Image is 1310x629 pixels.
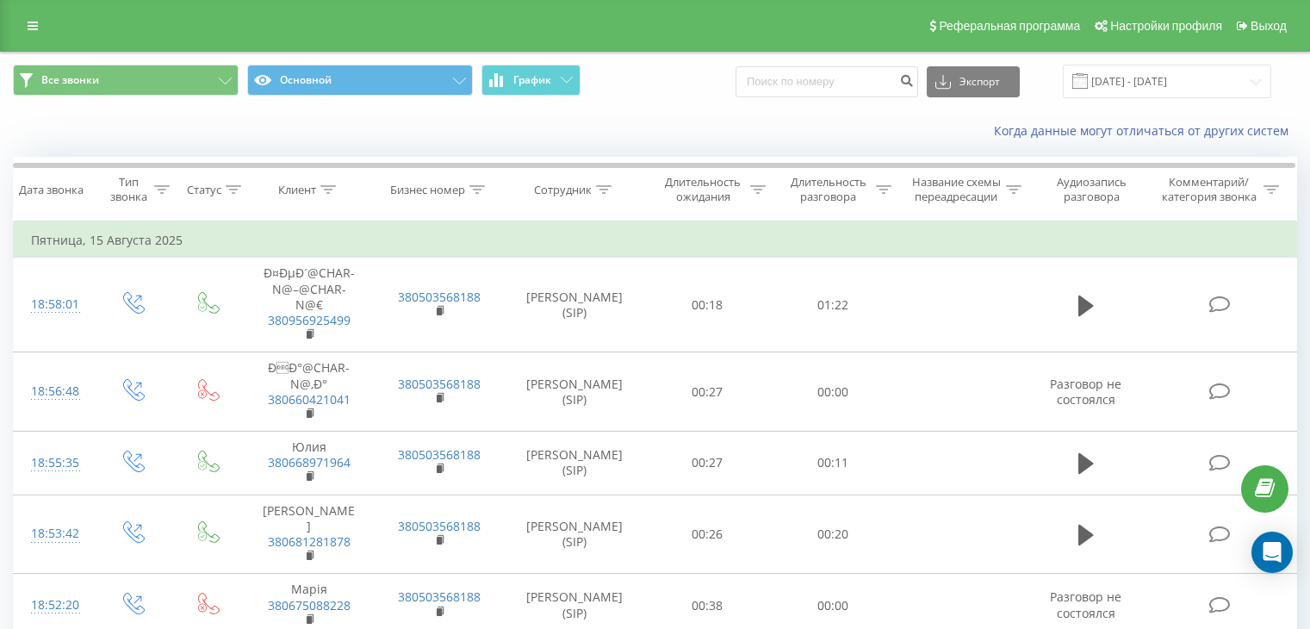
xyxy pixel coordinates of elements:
div: Статус [187,183,221,197]
span: Все звонки [41,73,99,87]
td: 00:26 [645,495,770,574]
div: Клиент [278,183,316,197]
div: 18:53:42 [31,517,77,551]
td: 00:27 [645,352,770,432]
span: Настройки профиля [1110,19,1222,33]
td: [PERSON_NAME] [244,495,374,574]
div: Длительность разговора [785,175,872,204]
div: Сотрудник [534,183,592,197]
span: Разговор не состоялся [1050,589,1121,620]
a: 380503568188 [398,589,481,605]
a: 380503568188 [398,376,481,392]
span: Разговор не состоялся [1050,376,1121,408]
td: [PERSON_NAME] (SIP) [505,495,645,574]
td: ÐÐ°@CHAR-N@‚Ð° [244,352,374,432]
button: Все звонки [13,65,239,96]
a: Когда данные могут отличаться от других систем [994,122,1297,139]
a: 380956925499 [268,312,351,328]
div: Комментарий/категория звонка [1158,175,1259,204]
button: Основной [247,65,473,96]
div: Название схемы переадресации [911,175,1002,204]
td: Пятница, 15 Августа 2025 [14,223,1297,258]
input: Поиск по номеру [736,66,918,97]
td: 00:27 [645,432,770,495]
div: 18:56:48 [31,375,77,408]
td: 01:22 [770,258,895,352]
div: 18:52:20 [31,589,77,622]
td: 00:18 [645,258,770,352]
button: Экспорт [927,66,1020,97]
span: Реферальная программа [939,19,1080,33]
div: Длительность ожидания [661,175,747,204]
td: 00:00 [770,352,895,432]
td: [PERSON_NAME] (SIP) [505,258,645,352]
td: Ð¤ÐµÐ´@CHAR-N@–@CHAR-N@€ [244,258,374,352]
td: [PERSON_NAME] (SIP) [505,432,645,495]
button: График [481,65,580,96]
div: Аудиозапись разговора [1041,175,1142,204]
a: 380503568188 [398,446,481,463]
div: 18:55:35 [31,446,77,480]
div: 18:58:01 [31,288,77,321]
td: 00:11 [770,432,895,495]
a: 380681281878 [268,533,351,550]
a: 380503568188 [398,289,481,305]
a: 380660421041 [268,391,351,408]
span: Выход [1251,19,1287,33]
td: [PERSON_NAME] (SIP) [505,352,645,432]
span: График [513,74,551,86]
td: 00:20 [770,495,895,574]
a: 380668971964 [268,454,351,470]
a: 380503568188 [398,518,481,534]
div: Open Intercom Messenger [1251,532,1293,573]
div: Дата звонка [19,183,84,197]
div: Бизнес номер [390,183,465,197]
a: 380675088228 [268,597,351,613]
td: Юлия [244,432,374,495]
div: Тип звонка [109,175,149,204]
